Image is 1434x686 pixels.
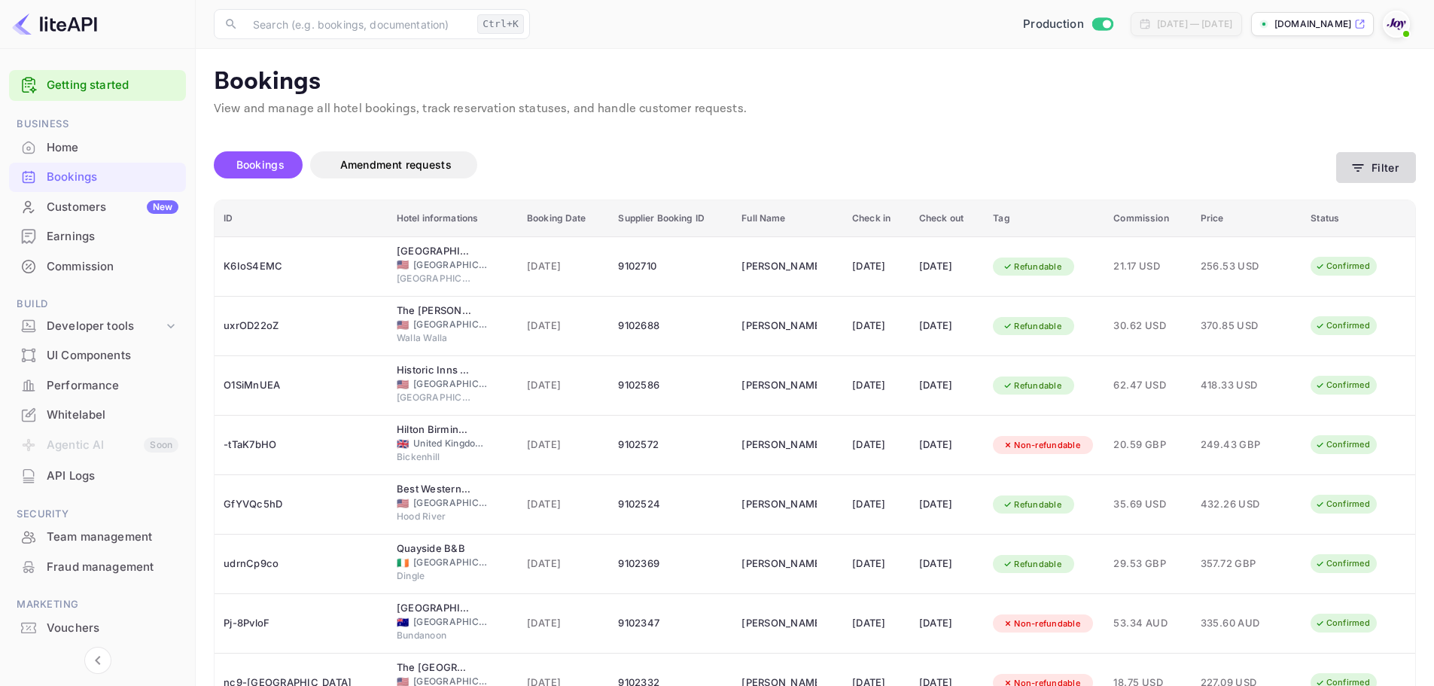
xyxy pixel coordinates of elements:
[852,373,901,398] div: [DATE]
[527,556,600,572] span: [DATE]
[9,462,186,489] a: API Logs
[84,647,111,674] button: Collapse navigation
[413,556,489,569] span: [GEOGRAPHIC_DATA]
[1023,16,1084,33] span: Production
[215,200,388,237] th: ID
[397,617,409,627] span: Australia
[47,77,178,94] a: Getting started
[1305,257,1380,276] div: Confirmed
[919,433,975,457] div: [DATE]
[1113,437,1182,453] span: 20.59 GBP
[993,555,1071,574] div: Refundable
[732,200,843,237] th: Full Name
[919,373,975,398] div: [DATE]
[397,482,472,497] div: Best Western Plus Hood River Inn
[413,615,489,629] span: [GEOGRAPHIC_DATA]
[397,260,409,270] span: United States of America
[1104,200,1191,237] th: Commission
[1192,200,1302,237] th: Price
[9,193,186,222] div: CustomersNew
[852,314,901,338] div: [DATE]
[224,373,379,398] div: O1SiMnUEA
[47,559,178,576] div: Fraud management
[618,255,723,279] div: 9102710
[397,363,472,378] div: Historic Inns of Annapolis
[618,433,723,457] div: 9102572
[9,70,186,101] div: Getting started
[224,255,379,279] div: K6IoS4EMC
[397,601,472,616] div: Bundanoon Hotel
[12,12,97,36] img: LiteAPI logo
[919,255,975,279] div: [DATE]
[47,620,178,637] div: Vouchers
[993,436,1090,455] div: Non-refundable
[919,611,975,636] div: [DATE]
[1305,554,1380,573] div: Confirmed
[1305,316,1380,335] div: Confirmed
[1113,258,1182,275] span: 21.17 USD
[397,244,472,259] div: Hilton Raleigh North Hills
[224,314,379,338] div: uxrOD22oZ
[9,116,186,133] span: Business
[9,614,186,642] a: Vouchers
[1157,17,1232,31] div: [DATE] — [DATE]
[9,523,186,552] div: Team management
[1201,318,1276,334] span: 370.85 USD
[527,258,600,275] span: [DATE]
[1274,17,1351,31] p: [DOMAIN_NAME]
[9,313,186,340] div: Developer tools
[1384,12,1408,36] img: With Joy
[388,200,518,237] th: Hotel informations
[397,380,409,389] span: United States of America
[397,439,409,449] span: United Kingdom of Great Britain and Northern Ireland
[47,199,178,216] div: Customers
[9,252,186,282] div: Commission
[9,296,186,313] span: Build
[244,9,471,39] input: Search (e.g. bookings, documentation)
[397,331,472,345] span: Walla Walla
[919,314,975,338] div: [DATE]
[413,377,489,391] span: [GEOGRAPHIC_DATA]
[47,347,178,364] div: UI Components
[1017,16,1119,33] div: Switch to Sandbox mode
[919,552,975,576] div: [DATE]
[9,596,186,613] span: Marketing
[413,437,489,450] span: United Kingdom of [GEOGRAPHIC_DATA] and [GEOGRAPHIC_DATA]
[1201,437,1276,453] span: 249.43 GBP
[9,553,186,581] a: Fraud management
[236,158,285,171] span: Bookings
[9,371,186,399] a: Performance
[9,222,186,250] a: Earnings
[214,100,1416,118] p: View and manage all hotel bookings, track reservation statuses, and handle customer requests.
[9,401,186,428] a: Whitelabel
[413,318,489,331] span: [GEOGRAPHIC_DATA]
[741,611,817,636] div: Jaclyn Pollard
[1305,376,1380,395] div: Confirmed
[1336,152,1416,183] button: Filter
[47,169,178,186] div: Bookings
[9,506,186,523] span: Security
[919,492,975,517] div: [DATE]
[397,629,472,642] span: Bundanoon
[1113,556,1182,572] span: 29.53 GBP
[224,552,379,576] div: udrnCp9co
[1201,377,1276,394] span: 418.33 USD
[397,391,472,404] span: [GEOGRAPHIC_DATA]
[741,552,817,576] div: Pauline McCrum
[9,523,186,550] a: Team management
[47,258,178,276] div: Commission
[9,252,186,280] a: Commission
[993,258,1071,276] div: Refundable
[397,272,472,285] span: [GEOGRAPHIC_DATA]
[852,552,901,576] div: [DATE]
[1113,496,1182,513] span: 35.69 USD
[618,373,723,398] div: 9102586
[1113,615,1182,632] span: 53.34 AUD
[741,255,817,279] div: Lilian Kerongo
[9,614,186,643] div: Vouchers
[741,492,817,517] div: Hope Thompson
[397,660,472,675] div: The Watergate Hotel
[1201,615,1276,632] span: 335.60 AUD
[984,200,1104,237] th: Tag
[852,492,901,517] div: [DATE]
